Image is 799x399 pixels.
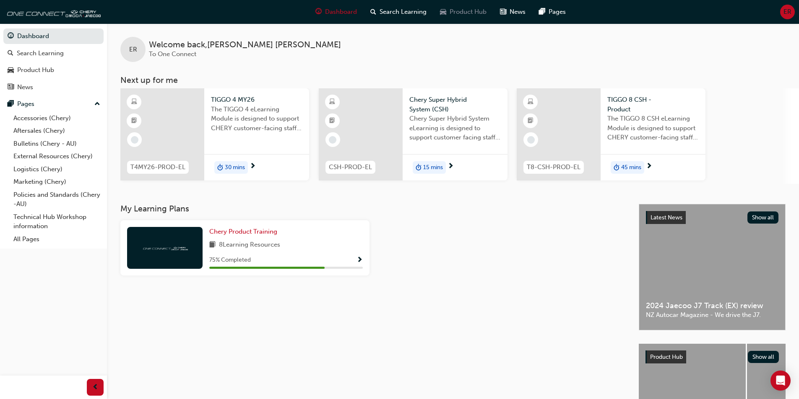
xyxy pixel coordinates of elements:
[329,116,335,126] span: booktick-icon
[783,7,791,17] span: ER
[448,163,454,170] span: next-icon
[409,114,501,142] span: Chery Super Hybrid System eLearning is designed to support customer facing staff with the underst...
[10,150,104,163] a: External Resources (Chery)
[532,3,573,21] a: pages-iconPages
[149,50,196,58] span: To One Connect
[149,40,341,50] span: Welcome back , [PERSON_NAME] [PERSON_NAME]
[92,382,99,393] span: prev-icon
[639,204,786,330] a: Latest NewsShow all2024 Jaecoo J7 Track (EX) reviewNZ Autocar Magazine - We drive the J7.
[10,137,104,150] a: Bulletins (Chery - AU)
[211,105,302,133] span: The TIGGO 4 eLearning Module is designed to support CHERY customer-facing staff with the product ...
[416,162,422,173] span: duration-icon
[646,211,778,224] a: Latest NewsShow all
[500,7,506,17] span: news-icon
[433,3,493,21] a: car-iconProduct Hub
[10,124,104,137] a: Aftersales (Chery)
[209,227,281,237] a: Chery Product Training
[8,50,13,57] span: search-icon
[510,7,526,17] span: News
[319,88,508,180] a: CSH-PROD-ELChery Super Hybrid System (CSH)Chery Super Hybrid System eLearning is designed to supp...
[209,228,277,235] span: Chery Product Training
[539,7,545,17] span: pages-icon
[17,49,64,58] div: Search Learning
[650,353,683,360] span: Product Hub
[527,136,535,144] span: learningRecordVerb_NONE-icon
[10,233,104,246] a: All Pages
[527,162,580,172] span: T8-CSH-PROD-EL
[250,163,256,170] span: next-icon
[3,46,104,61] a: Search Learning
[747,211,779,224] button: Show all
[748,351,779,363] button: Show all
[370,7,376,17] span: search-icon
[357,255,363,265] button: Show Progress
[3,96,104,112] button: Pages
[10,175,104,188] a: Marketing (Chery)
[10,112,104,125] a: Accessories (Chery)
[8,84,14,91] span: news-icon
[17,65,54,75] div: Product Hub
[646,163,652,170] span: next-icon
[549,7,566,17] span: Pages
[325,7,357,17] span: Dashboard
[217,162,223,173] span: duration-icon
[10,163,104,176] a: Logistics (Chery)
[646,301,778,311] span: 2024 Jaecoo J7 Track (EX) review
[8,33,14,40] span: guage-icon
[3,80,104,95] a: News
[607,95,699,114] span: TIGGO 8 CSH - Product
[209,255,251,265] span: 75 % Completed
[130,162,185,172] span: T4MY26-PROD-EL
[423,163,443,172] span: 15 mins
[357,257,363,264] span: Show Progress
[3,62,104,78] a: Product Hub
[225,163,245,172] span: 30 mins
[8,67,14,74] span: car-icon
[315,7,322,17] span: guage-icon
[329,97,335,108] span: learningResourceType_ELEARNING-icon
[309,3,364,21] a: guage-iconDashboard
[440,7,446,17] span: car-icon
[646,310,778,320] span: NZ Autocar Magazine - We drive the J7.
[219,240,280,250] span: 8 Learning Resources
[651,214,682,221] span: Latest News
[770,371,791,391] div: Open Intercom Messenger
[409,95,501,114] span: Chery Super Hybrid System (CSH)
[142,244,188,252] img: oneconnect
[10,188,104,211] a: Policies and Standards (Chery -AU)
[528,116,534,126] span: booktick-icon
[528,97,534,108] span: learningResourceType_ELEARNING-icon
[3,28,104,44] a: Dashboard
[614,162,619,173] span: duration-icon
[131,136,138,144] span: learningRecordVerb_NONE-icon
[780,5,795,19] button: ER
[450,7,487,17] span: Product Hub
[211,95,302,105] span: TIGGO 4 MY26
[10,211,104,233] a: Technical Hub Workshop information
[517,88,705,180] a: T8-CSH-PROD-ELTIGGO 8 CSH - ProductThe TIGGO 8 CSH eLearning Module is designed to support CHERY ...
[493,3,532,21] a: news-iconNews
[621,163,641,172] span: 45 mins
[329,136,336,144] span: learningRecordVerb_NONE-icon
[209,240,216,250] span: book-icon
[129,45,137,54] span: ER
[107,75,799,85] h3: Next up for me
[131,116,137,126] span: booktick-icon
[3,27,104,96] button: DashboardSearch LearningProduct HubNews
[17,99,34,109] div: Pages
[8,100,14,108] span: pages-icon
[120,88,309,180] a: T4MY26-PROD-ELTIGGO 4 MY26The TIGGO 4 eLearning Module is designed to support CHERY customer-faci...
[17,82,33,92] div: News
[645,350,779,364] a: Product HubShow all
[607,114,699,142] span: The TIGGO 8 CSH eLearning Module is designed to support CHERY customer-facing staff with the prod...
[4,3,101,20] img: oneconnect
[120,204,625,214] h3: My Learning Plans
[364,3,433,21] a: search-iconSearch Learning
[131,97,137,108] span: learningResourceType_ELEARNING-icon
[380,7,427,17] span: Search Learning
[94,99,100,110] span: up-icon
[329,162,372,172] span: CSH-PROD-EL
